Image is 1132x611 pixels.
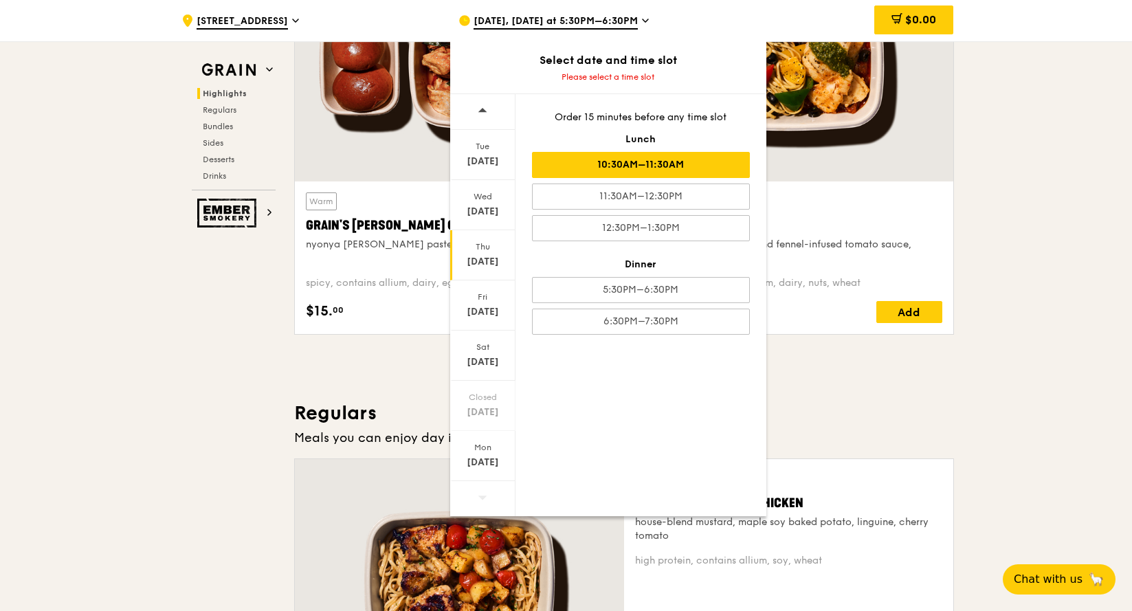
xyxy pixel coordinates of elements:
[203,122,233,131] span: Bundles
[1088,571,1105,588] span: 🦙
[294,401,954,425] h3: Regulars
[635,493,942,513] div: Honey Duo Mustard Chicken
[532,309,750,335] div: 6:30PM–7:30PM
[876,301,942,323] div: Add
[450,52,766,69] div: Select date and time slot
[452,291,513,302] div: Fri
[333,304,344,315] span: 00
[294,428,954,447] div: Meals you can enjoy day in day out.
[452,241,513,252] div: Thu
[532,133,750,146] div: Lunch
[306,301,333,322] span: $15.
[452,255,513,269] div: [DATE]
[306,238,607,252] div: nyonya [PERSON_NAME] paste, mini bread roll, roasted potato
[532,258,750,271] div: Dinner
[452,305,513,319] div: [DATE]
[452,456,513,469] div: [DATE]
[474,14,638,30] span: [DATE], [DATE] at 5:30PM–6:30PM
[306,276,607,290] div: spicy, contains allium, dairy, egg, soy, wheat
[197,14,288,30] span: [STREET_ADDRESS]
[1014,571,1083,588] span: Chat with us
[306,192,337,210] div: Warm
[452,342,513,353] div: Sat
[641,216,942,235] div: Marinara Fish Pasta
[452,155,513,168] div: [DATE]
[197,199,260,227] img: Ember Smokery web logo
[197,58,260,82] img: Grain web logo
[452,141,513,152] div: Tue
[452,392,513,403] div: Closed
[203,89,247,98] span: Highlights
[203,155,234,164] span: Desserts
[452,442,513,453] div: Mon
[635,515,942,543] div: house-blend mustard, maple soy baked potato, linguine, cherry tomato
[641,238,942,265] div: oven-baked dory, onion and fennel-infused tomato sauce, linguine
[452,406,513,419] div: [DATE]
[452,191,513,202] div: Wed
[532,277,750,303] div: 5:30PM–6:30PM
[203,171,226,181] span: Drinks
[203,138,223,148] span: Sides
[452,205,513,219] div: [DATE]
[532,152,750,178] div: 10:30AM–11:30AM
[532,111,750,124] div: Order 15 minutes before any time slot
[532,215,750,241] div: 12:30PM–1:30PM
[452,355,513,369] div: [DATE]
[203,105,236,115] span: Regulars
[905,13,936,26] span: $0.00
[532,184,750,210] div: 11:30AM–12:30PM
[641,276,942,290] div: pescatarian, contains allium, dairy, nuts, wheat
[635,554,942,568] div: high protein, contains allium, soy, wheat
[450,71,766,82] div: Please select a time slot
[306,216,607,235] div: Grain's [PERSON_NAME] Chicken Stew (and buns)
[1003,564,1116,595] button: Chat with us🦙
